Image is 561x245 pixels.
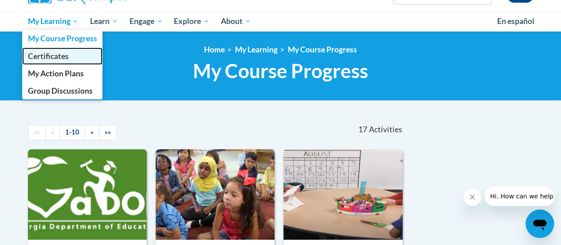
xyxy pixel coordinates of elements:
span: About [221,16,251,27]
span: My Learning [27,16,78,27]
img: Course Logo [283,149,402,240]
span: «« [34,128,40,136]
a: Previous [45,125,60,140]
span: My Action Plans [27,69,83,78]
span: » [90,128,94,136]
a: Group Discussions [22,82,103,99]
a: Explore [168,11,215,32]
span: Learn [90,16,118,27]
span: Activities [369,125,402,134]
img: Course Logo [156,149,275,240]
span: »» [105,128,111,136]
span: En español [497,16,534,26]
a: Engage [124,11,169,32]
a: Begining [28,125,46,140]
span: « [51,128,54,136]
a: About [215,11,257,32]
a: My Action Plans [22,65,103,82]
a: Next [85,125,99,140]
span: Explore [174,16,209,27]
span: My Course Progress [27,34,97,43]
span: My Course Progress [193,59,368,83]
span: 17 [358,125,367,134]
iframe: Message from company [485,186,554,206]
a: 1-10 [59,125,85,140]
a: Home [204,45,225,54]
a: My Course Progress [288,45,357,54]
a: My Learning [235,45,278,54]
a: My Learning [22,11,85,32]
a: Certificates [22,47,103,65]
a: End [99,125,117,140]
img: Course Logo [28,149,147,240]
span: Engage [129,16,163,27]
a: Learn [84,11,124,32]
span: Certificates [27,51,68,61]
iframe: Close message [463,188,481,206]
div: Main menu [21,11,540,32]
a: My Course Progress [22,30,103,47]
span: Group Discussions [27,86,92,95]
a: En español [491,12,540,31]
span: Hi. How can we help? [5,6,72,13]
iframe: Button to launch messaging window [526,209,554,238]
